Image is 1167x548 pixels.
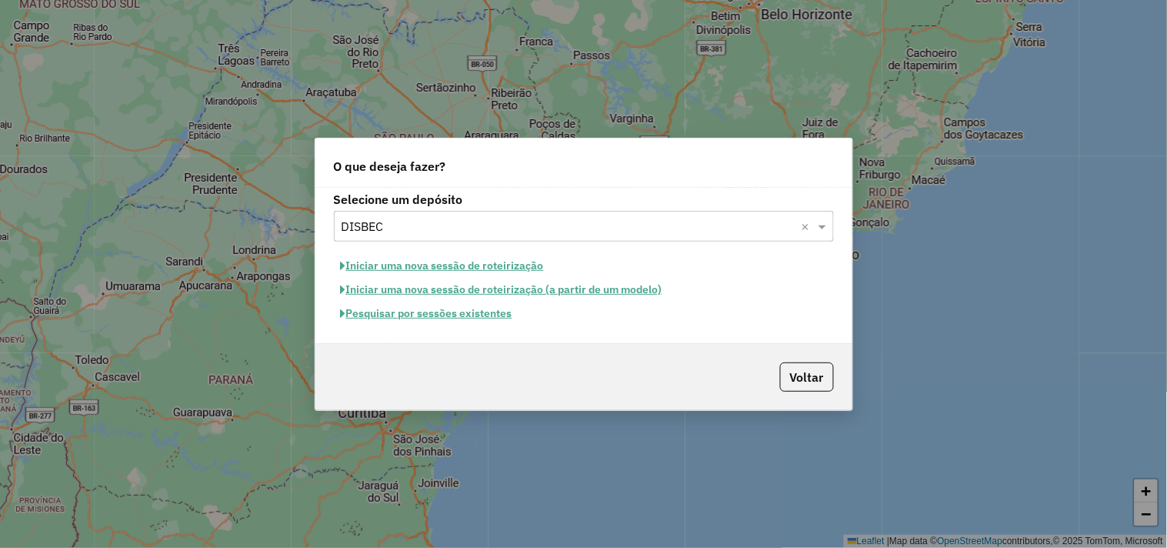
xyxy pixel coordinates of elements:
button: Iniciar uma nova sessão de roteirização (a partir de um modelo) [334,278,669,302]
button: Voltar [780,363,834,392]
span: Clear all [802,217,815,236]
label: Selecione um depósito [334,190,834,209]
span: O que deseja fazer? [334,157,446,175]
button: Pesquisar por sessões existentes [334,302,519,326]
button: Iniciar uma nova sessão de roteirização [334,254,551,278]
